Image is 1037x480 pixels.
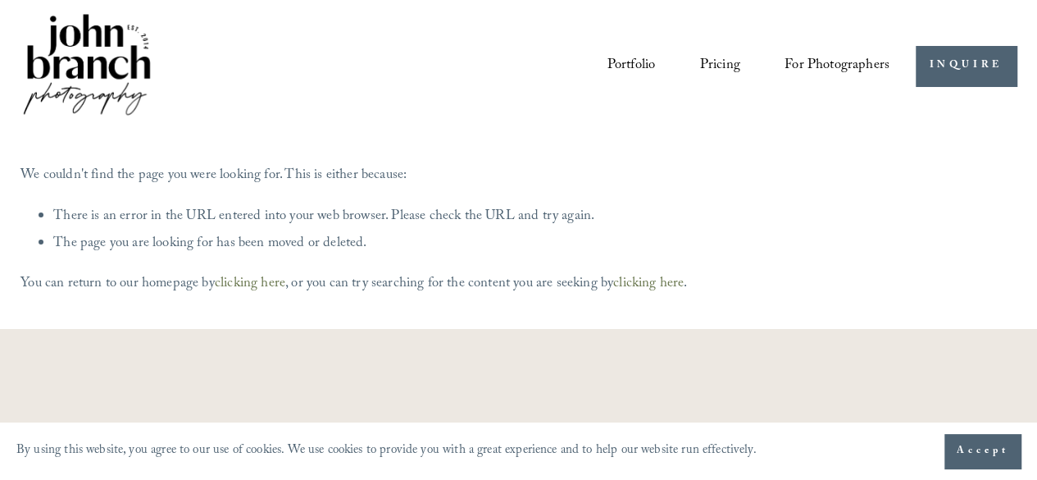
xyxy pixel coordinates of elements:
a: clicking here [215,272,285,296]
span: For Photographers [785,53,889,80]
a: INQUIRE [916,46,1017,86]
li: The page you are looking for has been moved or deleted. [53,231,1016,258]
p: We couldn't find the page you were looking for. This is either because: [20,142,1016,190]
span: Accept [957,443,1008,459]
img: John Branch IV Photography [20,11,153,121]
p: You can return to our homepage by , or you can try searching for the content you are seeking by . [20,271,1016,298]
a: folder dropdown [785,51,889,80]
li: There is an error in the URL entered into your web browser. Please check the URL and try again. [53,203,1016,231]
a: Pricing [699,51,739,80]
a: Portfolio [607,51,656,80]
button: Accept [944,434,1021,469]
a: clicking here [613,272,684,296]
p: By using this website, you agree to our use of cookies. We use cookies to provide you with a grea... [16,439,757,464]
